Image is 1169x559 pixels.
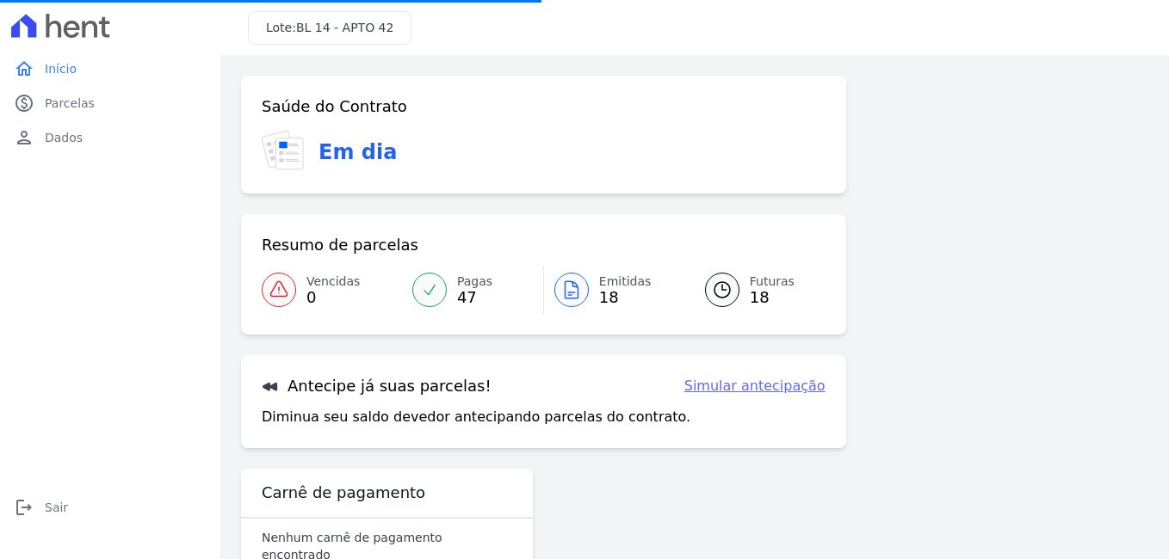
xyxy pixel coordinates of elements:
[457,291,492,304] span: 47
[457,273,492,291] span: Pagas
[402,266,543,314] a: Pagas 47
[319,137,397,168] h3: Em dia
[599,273,652,291] span: Emitidas
[262,407,690,427] p: Diminua seu saldo devedor antecipando parcelas do contrato.
[45,60,77,77] span: Início
[7,86,213,120] a: paidParcelas
[544,266,684,314] a: Emitidas 18
[14,58,34,79] i: home
[684,266,826,314] a: Futuras 18
[45,499,68,516] span: Sair
[14,497,34,518] i: logout
[14,93,34,114] i: paid
[684,376,826,396] a: Simular antecipação
[7,52,213,86] a: homeInício
[262,376,492,396] h3: Antecipe já suas parcelas!
[7,120,213,155] a: personDados
[599,291,652,304] span: 18
[14,127,34,148] i: person
[262,482,425,503] h3: Carnê de pagamento
[750,291,795,304] span: 18
[45,95,95,112] span: Parcelas
[306,273,360,291] span: Vencidas
[306,291,360,304] span: 0
[7,490,213,525] a: logoutSair
[262,96,407,117] h3: Saúde do Contrato
[262,235,418,255] h3: Resumo de parcelas
[45,129,83,146] span: Dados
[296,21,393,34] span: BL 14 - APTO 42
[266,19,393,37] h3: Lote:
[262,266,402,314] a: Vencidas 0
[750,273,795,291] span: Futuras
